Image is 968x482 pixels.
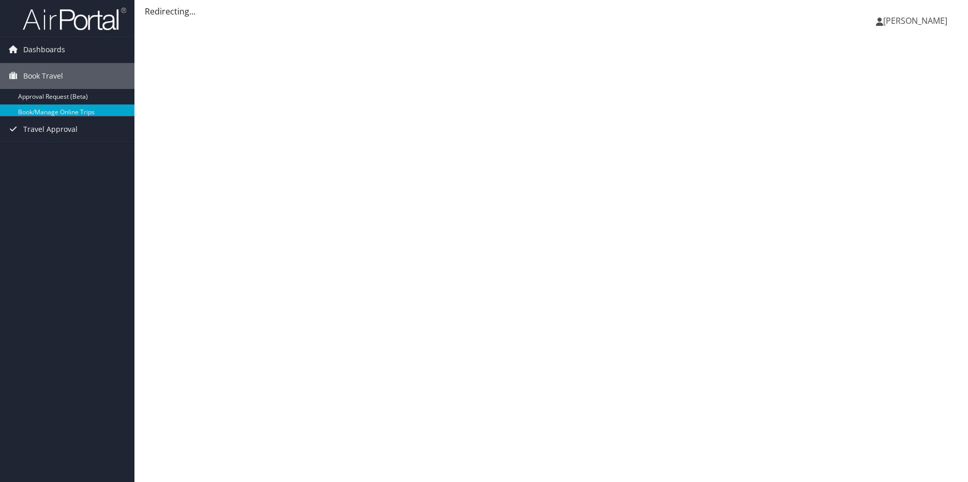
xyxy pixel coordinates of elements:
[876,5,958,36] a: [PERSON_NAME]
[23,7,126,31] img: airportal-logo.png
[23,37,65,63] span: Dashboards
[23,116,78,142] span: Travel Approval
[145,5,958,18] div: Redirecting...
[23,63,63,89] span: Book Travel
[883,15,947,26] span: [PERSON_NAME]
